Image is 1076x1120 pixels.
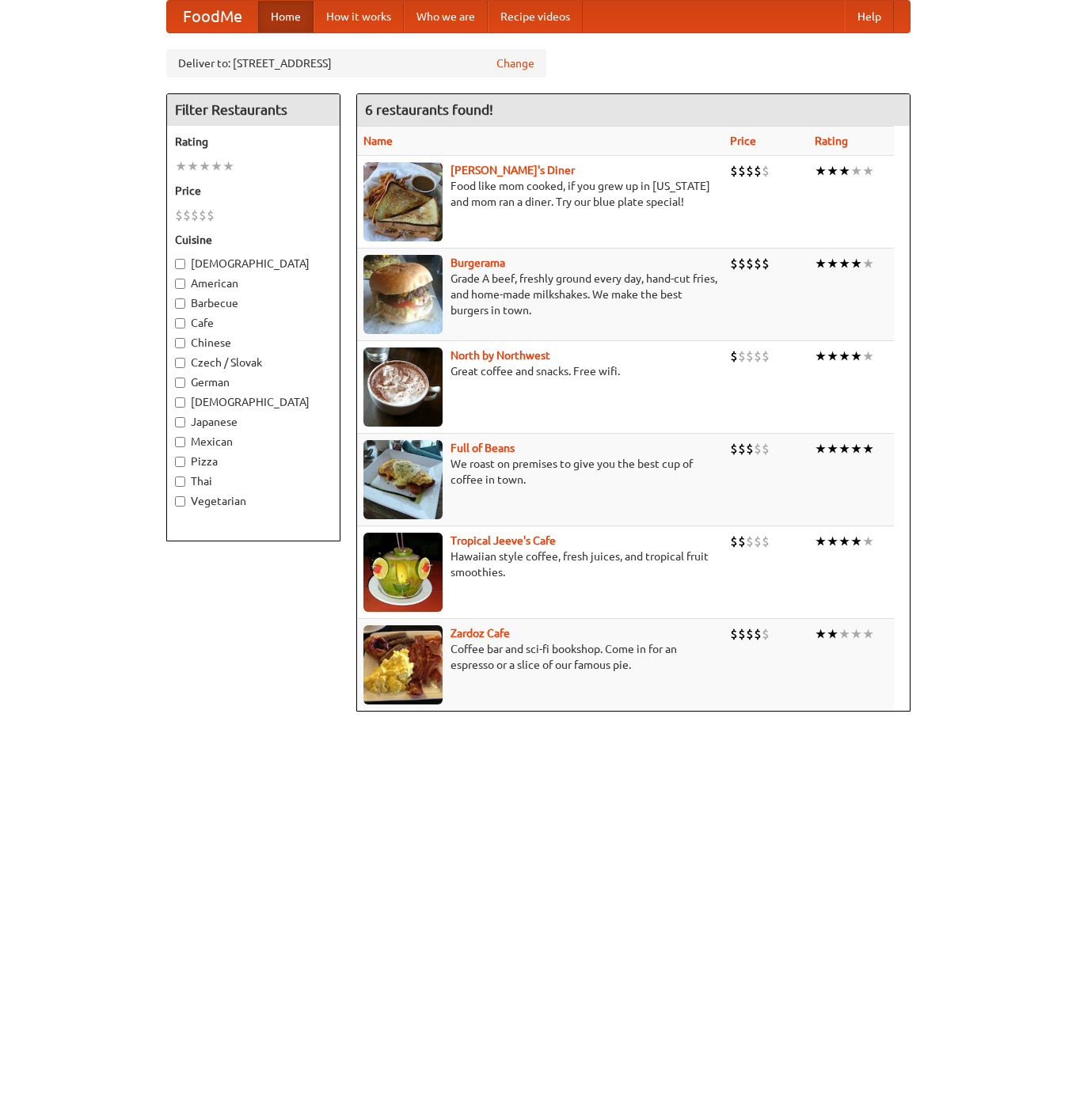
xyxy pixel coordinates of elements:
[363,271,717,318] p: Grade A beef, freshly ground every day, hand-cut fries, and home-made milkshakes. We make the bes...
[738,162,746,180] li: $
[363,178,717,210] p: Food like mom cooked, if you grew up in [US_STATE] and mom ran a diner. Try our blue plate special!
[211,158,222,175] li: ★
[175,279,185,289] input: American
[762,255,770,272] li: $
[746,533,754,550] li: $
[199,158,211,175] li: ★
[175,335,332,351] label: Chinese
[730,625,738,643] li: $
[738,625,746,643] li: $
[363,456,717,488] p: We roast on premises to give you the best cup of coffee in town.
[175,457,185,467] input: Pizza
[815,440,827,457] li: ★
[314,1,404,32] a: How it works
[827,162,838,180] li: ★
[850,625,862,643] li: ★
[175,355,332,370] label: Czech / Slovak
[738,533,746,550] li: $
[363,363,717,379] p: Great coffee and snacks. Free wifi.
[815,625,827,643] li: ★
[175,338,185,348] input: Chinese
[175,256,332,271] label: [DEMOGRAPHIC_DATA]
[451,349,550,362] a: North by Northwest
[187,158,199,175] li: ★
[175,394,332,410] label: [DEMOGRAPHIC_DATA]
[175,295,332,311] label: Barbecue
[754,255,762,272] li: $
[258,1,314,32] a: Home
[175,358,185,368] input: Czech / Slovak
[183,207,191,224] li: $
[838,347,850,365] li: ★
[850,533,862,550] li: ★
[199,207,207,224] li: $
[175,134,332,150] h5: Rating
[175,397,185,408] input: [DEMOGRAPHIC_DATA]
[730,440,738,457] li: $
[838,440,850,457] li: ★
[746,625,754,643] li: $
[862,533,874,550] li: ★
[815,135,848,147] a: Rating
[207,207,215,224] li: $
[862,440,874,457] li: ★
[827,533,838,550] li: ★
[363,347,443,427] img: north.jpg
[175,298,185,309] input: Barbecue
[191,207,199,224] li: $
[838,255,850,272] li: ★
[862,625,874,643] li: ★
[451,442,515,454] a: Full of Beans
[746,162,754,180] li: $
[827,625,838,643] li: ★
[754,162,762,180] li: $
[762,533,770,550] li: $
[175,318,185,328] input: Cafe
[166,49,546,78] div: Deliver to: [STREET_ADDRESS]
[762,625,770,643] li: $
[363,533,443,612] img: jeeves.jpg
[451,627,510,640] b: Zardoz Cafe
[363,440,443,519] img: beans.jpg
[762,440,770,457] li: $
[730,162,738,180] li: $
[827,440,838,457] li: ★
[175,493,332,509] label: Vegetarian
[167,94,340,126] h4: Filter Restaurants
[827,347,838,365] li: ★
[363,255,443,334] img: burgerama.jpg
[175,476,185,487] input: Thai
[451,256,505,269] a: Burgerama
[365,102,493,117] ng-pluralize: 6 restaurants found!
[222,158,234,175] li: ★
[175,232,332,248] h5: Cuisine
[738,440,746,457] li: $
[730,347,738,365] li: $
[363,135,393,147] a: Name
[746,347,754,365] li: $
[175,183,332,199] h5: Price
[754,625,762,643] li: $
[363,549,717,580] p: Hawaiian style coffee, fresh juices, and tropical fruit smoothies.
[738,255,746,272] li: $
[850,440,862,457] li: ★
[175,315,332,331] label: Cafe
[827,255,838,272] li: ★
[175,434,332,450] label: Mexican
[175,414,332,430] label: Japanese
[496,55,534,71] a: Change
[451,534,556,547] a: Tropical Jeeve's Cafe
[363,162,443,241] img: sallys.jpg
[451,164,575,177] a: [PERSON_NAME]'s Diner
[838,162,850,180] li: ★
[754,440,762,457] li: $
[862,162,874,180] li: ★
[850,347,862,365] li: ★
[754,347,762,365] li: $
[175,437,185,447] input: Mexican
[746,440,754,457] li: $
[838,625,850,643] li: ★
